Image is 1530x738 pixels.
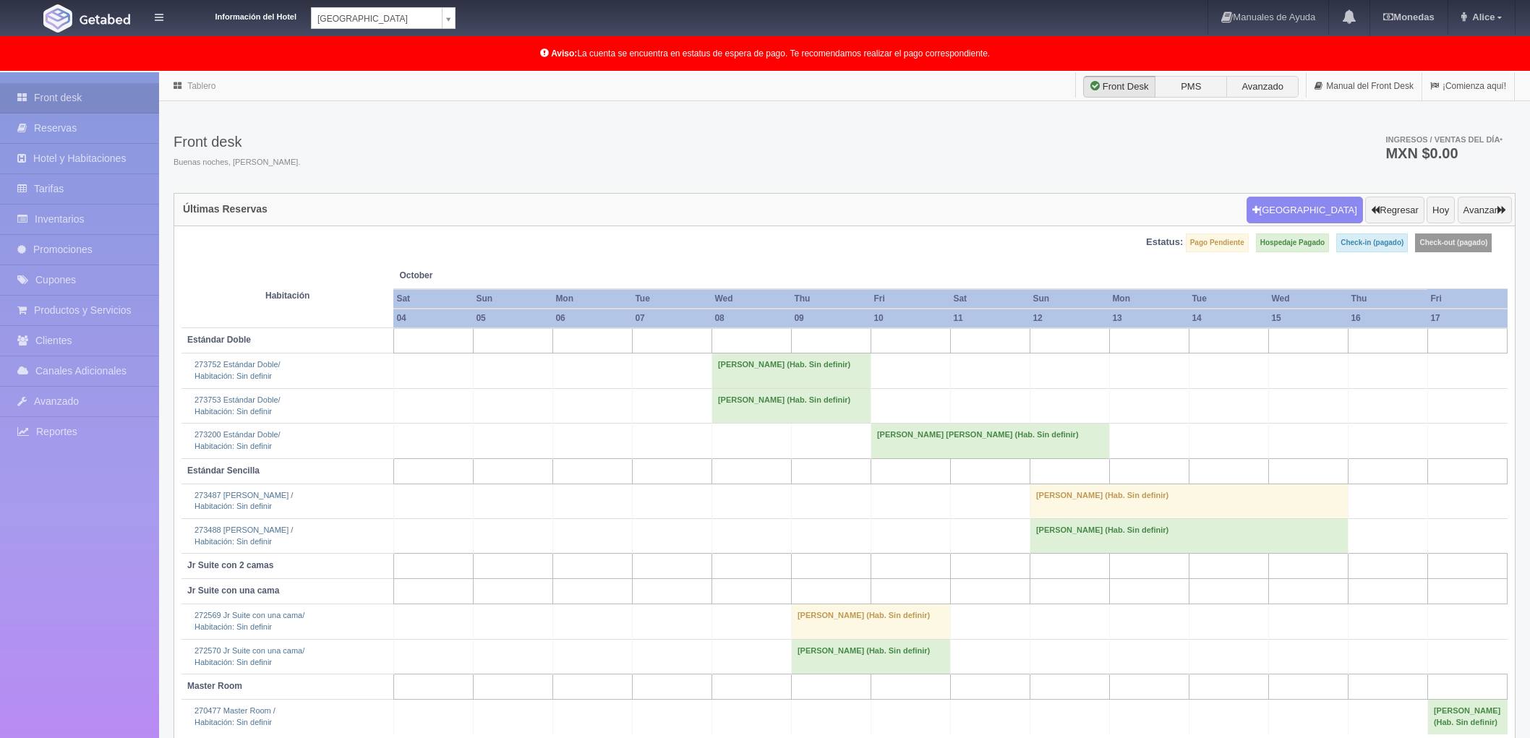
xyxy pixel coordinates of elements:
[1189,289,1268,309] th: Tue
[393,289,473,309] th: Sat
[195,611,304,631] a: 272569 Jr Suite con una cama/Habitación: Sin definir
[950,289,1030,309] th: Sat
[311,7,456,29] a: [GEOGRAPHIC_DATA]
[43,4,72,33] img: Getabed
[1030,289,1109,309] th: Sun
[1427,197,1455,224] button: Hoy
[1186,233,1249,252] label: Pago Pendiente
[195,646,304,666] a: 272570 Jr Suite con una cama/Habitación: Sin definir
[195,706,275,726] a: 270477 Master Room /Habitación: Sin definir
[183,204,268,215] h4: Últimas Reservas
[1427,289,1507,309] th: Fri
[195,360,281,380] a: 273752 Estándar Doble/Habitación: Sin definir
[552,309,632,328] th: 06
[1336,233,1408,252] label: Check-in (pagado)
[791,604,950,639] td: [PERSON_NAME] (Hab. Sin definir)
[195,491,293,511] a: 273487 [PERSON_NAME] /Habitación: Sin definir
[1365,197,1424,224] button: Regresar
[1256,233,1329,252] label: Hospedaje Pagado
[1385,135,1503,144] span: Ingresos / Ventas del día
[1422,72,1514,100] a: ¡Comienza aquí!
[187,465,260,476] b: Estándar Sencilla
[1109,289,1189,309] th: Mon
[393,309,473,328] th: 04
[1109,309,1189,328] th: 13
[871,289,950,309] th: Fri
[1268,289,1348,309] th: Wed
[187,560,273,570] b: Jr Suite con 2 camas
[871,424,1109,458] td: [PERSON_NAME] [PERSON_NAME] (Hab. Sin definir)
[1030,309,1109,328] th: 12
[791,309,871,328] th: 09
[1189,309,1268,328] th: 14
[1030,519,1348,554] td: [PERSON_NAME] (Hab. Sin definir)
[552,289,632,309] th: Mon
[265,291,309,301] strong: Habitación
[711,388,871,423] td: [PERSON_NAME] (Hab. Sin definir)
[711,353,871,388] td: [PERSON_NAME] (Hab. Sin definir)
[1415,233,1492,252] label: Check-out (pagado)
[187,585,279,596] b: Jr Suite con una cama
[632,309,711,328] th: 07
[1427,309,1507,328] th: 17
[187,681,242,691] b: Master Room
[1155,76,1227,98] label: PMS
[1348,309,1427,328] th: 16
[187,81,215,91] a: Tablero
[1385,146,1503,160] h3: MXN $0.00
[950,309,1030,328] th: 11
[473,289,552,309] th: Sun
[1307,72,1422,100] a: Manual del Front Desk
[195,395,281,416] a: 273753 Estándar Doble/Habitación: Sin definir
[195,430,281,450] a: 273200 Estándar Doble/Habitación: Sin definir
[1226,76,1299,98] label: Avanzado
[1146,236,1183,249] label: Estatus:
[791,639,950,674] td: [PERSON_NAME] (Hab. Sin definir)
[1268,309,1348,328] th: 15
[1247,197,1363,224] button: [GEOGRAPHIC_DATA]
[711,309,791,328] th: 08
[551,48,577,59] b: Aviso:
[174,157,300,168] span: Buenas noches, [PERSON_NAME].
[187,335,251,345] b: Estándar Doble
[632,289,711,309] th: Tue
[871,309,950,328] th: 10
[711,289,791,309] th: Wed
[473,309,552,328] th: 05
[1427,700,1507,734] td: [PERSON_NAME] (Hab. Sin definir)
[1030,484,1348,518] td: [PERSON_NAME] (Hab. Sin definir)
[399,270,547,282] span: October
[174,134,300,150] h3: Front desk
[181,7,296,23] dt: Información del Hotel
[317,8,436,30] span: [GEOGRAPHIC_DATA]
[1458,197,1512,224] button: Avanzar
[1383,12,1434,22] b: Monedas
[195,525,293,546] a: 273488 [PERSON_NAME] /Habitación: Sin definir
[791,289,871,309] th: Thu
[1348,289,1427,309] th: Thu
[1469,12,1495,22] span: Alice
[80,14,130,25] img: Getabed
[1083,76,1155,98] label: Front Desk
